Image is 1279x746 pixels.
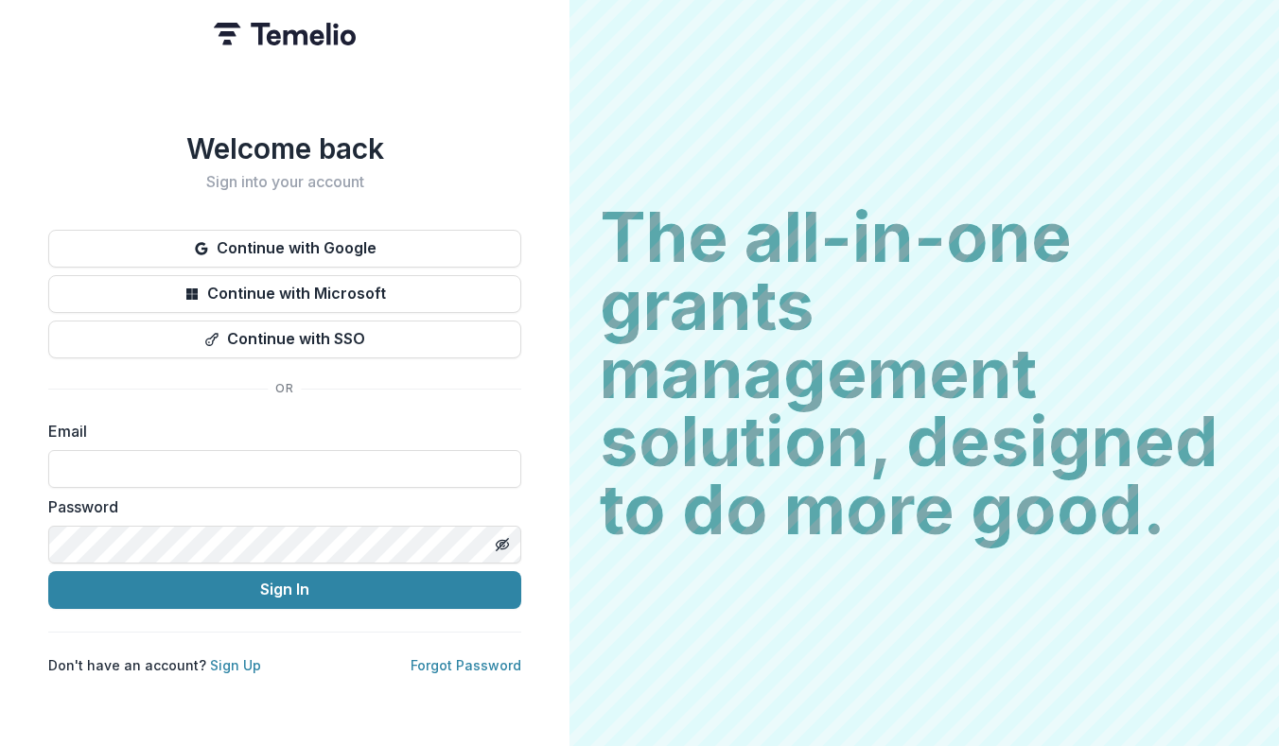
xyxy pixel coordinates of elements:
p: Don't have an account? [48,655,261,675]
button: Continue with Google [48,230,521,268]
label: Password [48,495,510,518]
button: Continue with SSO [48,321,521,358]
button: Toggle password visibility [487,529,517,560]
button: Sign In [48,571,521,609]
a: Sign Up [210,657,261,673]
label: Email [48,420,510,442]
h1: Welcome back [48,131,521,165]
a: Forgot Password [411,657,521,673]
h2: Sign into your account [48,173,521,191]
img: Temelio [214,23,356,45]
button: Continue with Microsoft [48,275,521,313]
